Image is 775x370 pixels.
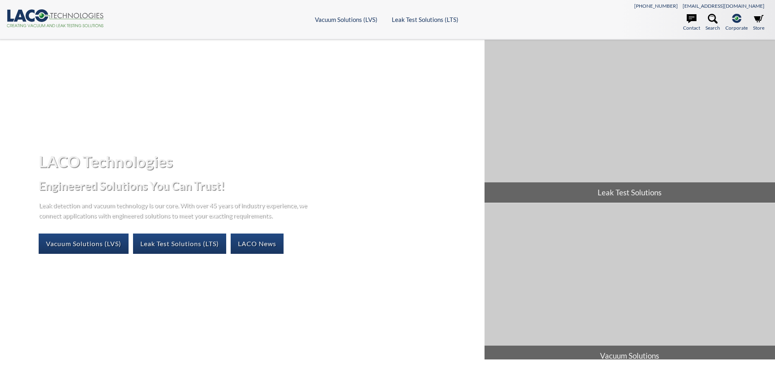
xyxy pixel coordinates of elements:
[485,182,775,203] span: Leak Test Solutions
[705,14,720,32] a: Search
[39,151,478,171] h1: LACO Technologies
[39,178,478,193] h2: Engineered Solutions You Can Trust!
[315,16,378,23] a: Vacuum Solutions (LVS)
[485,40,775,203] a: Leak Test Solutions
[683,14,700,32] a: Contact
[485,346,775,366] span: Vacuum Solutions
[634,3,678,9] a: [PHONE_NUMBER]
[231,234,284,254] a: LACO News
[133,234,226,254] a: Leak Test Solutions (LTS)
[485,203,775,366] a: Vacuum Solutions
[39,200,311,221] p: Leak detection and vacuum technology is our core. With over 45 years of industry experience, we c...
[753,14,764,32] a: Store
[683,3,764,9] a: [EMAIL_ADDRESS][DOMAIN_NAME]
[39,234,129,254] a: Vacuum Solutions (LVS)
[725,24,748,32] span: Corporate
[392,16,458,23] a: Leak Test Solutions (LTS)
